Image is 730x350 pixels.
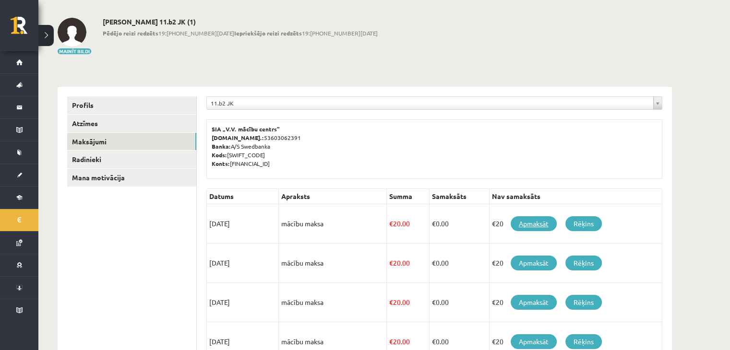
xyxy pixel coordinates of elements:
[212,142,231,150] b: Banka:
[511,256,557,270] a: Apmaksāt
[432,298,436,306] span: €
[565,216,602,231] a: Rēķins
[565,295,602,310] a: Rēķins
[432,337,436,346] span: €
[565,334,602,349] a: Rēķins
[207,204,279,244] td: [DATE]
[387,283,430,322] td: 20.00
[67,115,196,132] a: Atzīmes
[234,29,302,37] b: Iepriekšējo reizi redzēts
[279,283,387,322] td: mācību maksa
[279,244,387,283] td: mācību maksa
[207,244,279,283] td: [DATE]
[212,151,227,159] b: Kods:
[429,283,489,322] td: 0.00
[489,189,662,204] th: Nav samaksāts
[389,298,393,306] span: €
[58,48,91,54] button: Mainīt bildi
[207,97,662,109] a: 11.b2 JK
[212,125,657,168] p: 53603062391 A/S Swedbanka [SWIFT_CODE] [FINANCIAL_ID]
[429,244,489,283] td: 0.00
[565,256,602,270] a: Rēķins
[432,258,436,267] span: €
[387,204,430,244] td: 20.00
[67,133,196,151] a: Maksājumi
[387,189,430,204] th: Summa
[511,216,557,231] a: Apmaksāt
[432,219,436,228] span: €
[429,204,489,244] td: 0.00
[489,204,662,244] td: €20
[511,334,557,349] a: Apmaksāt
[207,283,279,322] td: [DATE]
[387,244,430,283] td: 20.00
[103,29,158,37] b: Pēdējo reizi redzēts
[207,189,279,204] th: Datums
[489,283,662,322] td: €20
[212,160,230,167] b: Konts:
[429,189,489,204] th: Samaksāts
[67,169,196,187] a: Mana motivācija
[279,189,387,204] th: Apraksts
[67,151,196,168] a: Radinieki
[511,295,557,310] a: Apmaksāt
[11,17,38,41] a: Rīgas 1. Tālmācības vidusskola
[103,29,378,37] span: 19:[PHONE_NUMBER][DATE] 19:[PHONE_NUMBER][DATE]
[489,244,662,283] td: €20
[212,134,264,141] b: [DOMAIN_NAME].:
[58,18,86,47] img: Elizabete Melngalve
[211,97,649,109] span: 11.b2 JK
[389,337,393,346] span: €
[67,96,196,114] a: Profils
[389,258,393,267] span: €
[389,219,393,228] span: €
[212,125,280,133] b: SIA „V.V. mācību centrs”
[279,204,387,244] td: mācību maksa
[103,18,378,26] h2: [PERSON_NAME] 11.b2 JK (1)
